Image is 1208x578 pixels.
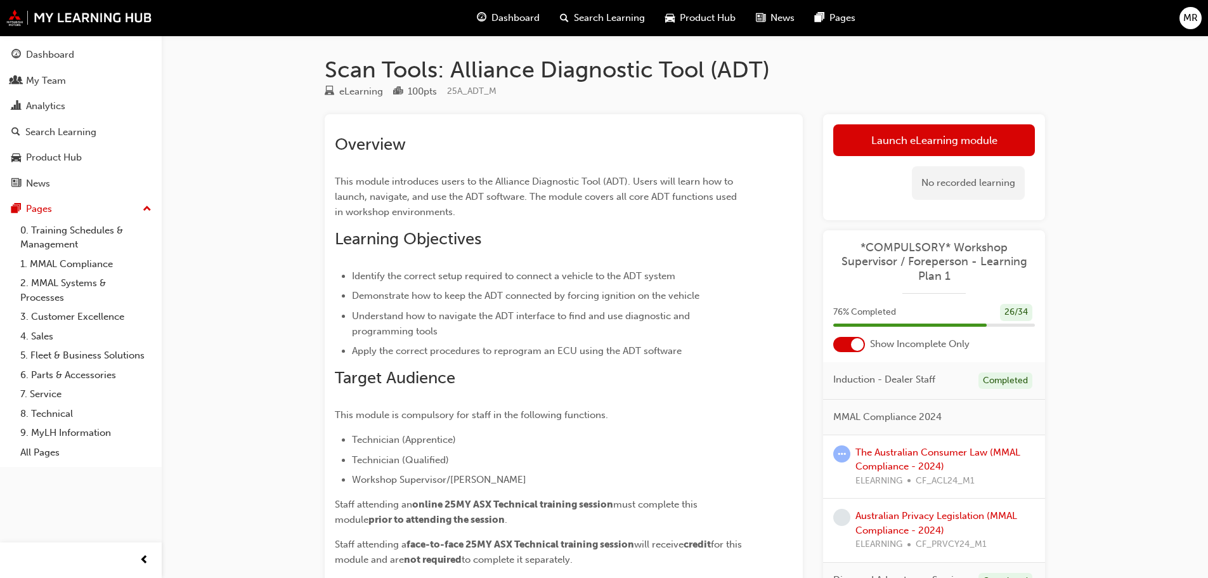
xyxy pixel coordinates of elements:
span: face-to-face 25MY ASX Technical training session [406,539,634,550]
a: Launch eLearning module [833,124,1035,156]
span: credit [684,539,711,550]
a: *COMPULSORY* Workshop Supervisor / Foreperson - Learning Plan 1 [833,240,1035,284]
a: 3. Customer Excellence [15,307,157,327]
span: news-icon [11,178,21,190]
span: ELEARNING [855,537,902,552]
span: pages-icon [11,204,21,215]
span: up-icon [143,201,152,218]
span: people-icon [11,76,21,87]
span: Target Audience [335,368,455,388]
span: Pages [829,11,855,25]
a: All Pages [15,443,157,463]
a: 6. Parts & Accessories [15,365,157,385]
h1: Scan Tools: Alliance Diagnostic Tool (ADT) [325,56,1045,84]
span: Apply the correct procedures to reprogram an ECU using the ADT software [352,345,682,357]
button: Pages [5,197,157,221]
span: not required [404,554,462,565]
span: car-icon [11,152,21,164]
div: Product Hub [26,150,82,165]
span: will receive [634,539,684,550]
div: No recorded learning [912,166,1025,200]
img: mmal [6,10,152,26]
span: CF_ACL24_M1 [916,474,975,489]
span: prior to attending the session [368,514,505,525]
div: Analytics [26,99,65,114]
span: This module introduces users to the Alliance Diagnostic Tool (ADT). Users will learn how to launc... [335,176,739,218]
a: 9. MyLH Information [15,423,157,443]
span: news-icon [756,10,765,26]
span: search-icon [11,127,20,138]
span: car-icon [665,10,675,26]
span: Demonstrate how to keep the ADT connected by forcing ignition on the vehicle [352,290,699,301]
span: Induction - Dealer Staff [833,372,935,387]
a: News [5,172,157,195]
span: Technician (Apprentice) [352,434,456,445]
span: CF_PRVCY24_M1 [916,537,987,552]
div: News [26,176,50,191]
a: 2. MMAL Systems & Processes [15,273,157,307]
span: to complete it separately. [462,554,573,565]
a: Product Hub [5,146,157,169]
span: Product Hub [680,11,736,25]
a: car-iconProduct Hub [655,5,746,31]
span: MMAL Compliance 2024 [833,410,942,424]
a: 7. Service [15,384,157,404]
span: Workshop Supervisor/[PERSON_NAME] [352,474,526,485]
span: podium-icon [393,86,403,98]
span: learningRecordVerb_NONE-icon [833,509,850,526]
span: guage-icon [11,49,21,61]
div: My Team [26,74,66,88]
a: Australian Privacy Legislation (MMAL Compliance - 2024) [855,510,1017,536]
span: Learning resource code [447,86,497,96]
a: Analytics [5,95,157,118]
span: . [505,514,507,525]
div: Search Learning [25,125,96,140]
span: 76 % Completed [833,305,896,320]
span: learningRecordVerb_ATTEMPT-icon [833,445,850,463]
a: Dashboard [5,43,157,67]
span: Technician (Qualified) [352,454,449,466]
a: 8. Technical [15,404,157,424]
a: news-iconNews [746,5,805,31]
a: guage-iconDashboard [467,5,550,31]
div: 26 / 34 [1000,304,1032,321]
span: Identify the correct setup required to connect a vehicle to the ADT system [352,270,675,282]
span: learningResourceType_ELEARNING-icon [325,86,334,98]
div: Pages [26,202,52,216]
a: The Australian Consumer Law (MMAL Compliance - 2024) [855,447,1020,473]
span: News [770,11,795,25]
div: Type [325,84,383,100]
a: 4. Sales [15,327,157,346]
span: prev-icon [140,553,149,568]
div: Completed [978,372,1032,390]
span: online 25MY ASX Technical training session [412,499,613,510]
span: Staff attending an [335,499,412,510]
div: Dashboard [26,48,74,62]
span: Understand how to navigate the ADT interface to find and use diagnostic and programming tools [352,310,692,337]
a: search-iconSearch Learning [550,5,655,31]
span: chart-icon [11,101,21,112]
button: MR [1179,7,1202,29]
span: This module is compulsory for staff in the following functions. [335,409,608,421]
span: guage-icon [477,10,486,26]
span: Show Incomplete Only [870,337,970,351]
a: My Team [5,69,157,93]
a: 5. Fleet & Business Solutions [15,346,157,365]
a: pages-iconPages [805,5,866,31]
div: eLearning [339,84,383,99]
span: ELEARNING [855,474,902,489]
div: 100 pts [408,84,437,99]
span: Learning Objectives [335,229,481,249]
span: MR [1183,11,1198,25]
a: 1. MMAL Compliance [15,254,157,274]
div: Points [393,84,437,100]
span: search-icon [560,10,569,26]
span: Search Learning [574,11,645,25]
span: pages-icon [815,10,824,26]
span: Dashboard [491,11,540,25]
button: DashboardMy TeamAnalyticsSearch LearningProduct HubNews [5,41,157,197]
span: Staff attending a [335,539,406,550]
